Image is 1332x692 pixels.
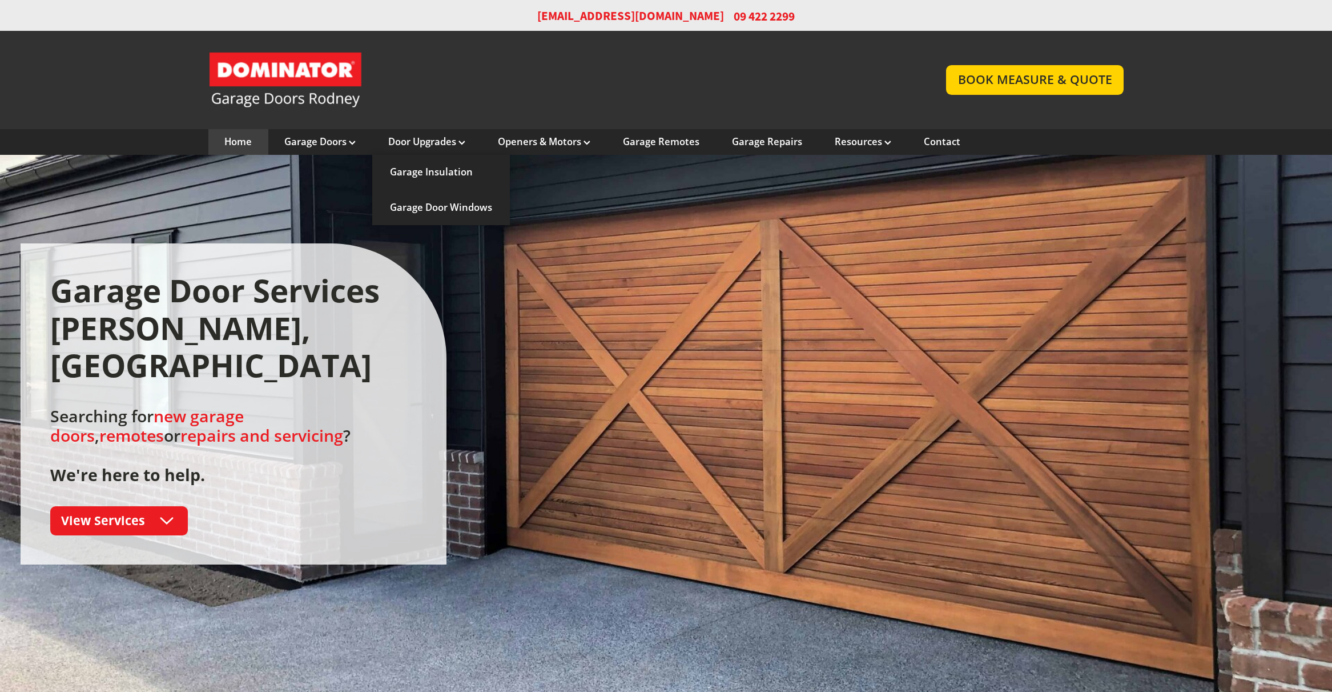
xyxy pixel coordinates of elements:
[388,135,465,148] a: Door Upgrades
[924,135,960,148] a: Contact
[284,135,356,148] a: Garage Doors
[180,425,343,446] a: repairs and servicing
[372,155,510,190] a: Garage Insulation
[734,8,795,25] span: 09 422 2299
[208,51,924,109] a: Garage Door and Secure Access Solutions homepage
[372,190,510,225] a: Garage Door Windows
[946,65,1124,94] a: BOOK MEASURE & QUOTE
[498,135,590,148] a: Openers & Motors
[50,506,188,535] a: View Services
[224,135,252,148] a: Home
[537,8,724,25] a: [EMAIL_ADDRESS][DOMAIN_NAME]
[50,464,205,486] strong: We're here to help.
[50,272,416,385] h1: Garage Door Services [PERSON_NAME], [GEOGRAPHIC_DATA]
[623,135,699,148] a: Garage Remotes
[732,135,802,148] a: Garage Repairs
[50,405,244,446] a: new garage doors
[835,135,891,148] a: Resources
[99,425,164,446] a: remotes
[50,406,416,485] h2: Searching for , or ?
[61,512,145,529] span: View Services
